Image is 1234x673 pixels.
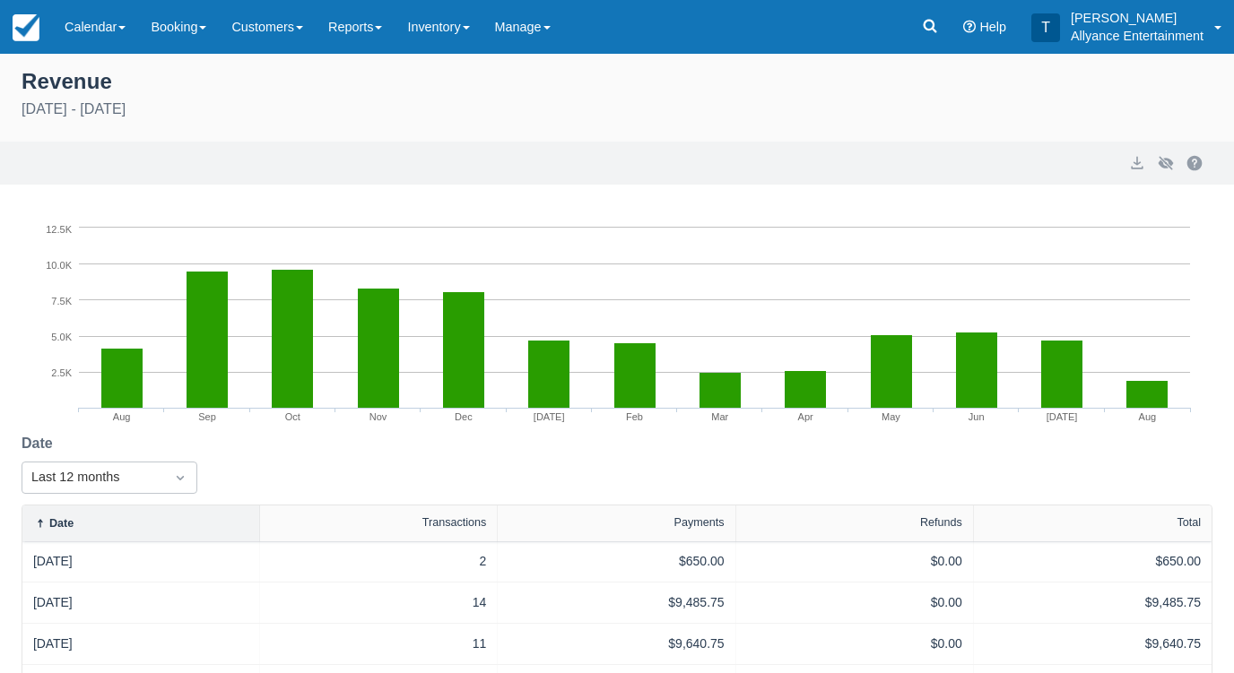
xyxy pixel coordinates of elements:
p: [PERSON_NAME] [1071,9,1204,27]
a: [DATE] [33,552,73,571]
div: Refunds [920,516,962,529]
div: $650.00 [985,552,1201,571]
div: Date [49,517,74,530]
p: Allyance Entertainment [1071,27,1204,45]
div: $9,640.75 [508,634,724,653]
div: Total [1177,516,1201,529]
tspan: Jun [969,411,985,422]
tspan: Aug [1139,411,1157,422]
label: Date [22,433,60,454]
div: 14 [271,593,486,612]
div: Payments [674,516,725,529]
div: $0.00 [747,552,962,571]
tspan: 5.0K [52,332,73,343]
tspan: Feb [626,411,643,422]
div: [DATE] - [DATE] [22,99,1212,120]
div: $9,485.75 [508,593,724,612]
tspan: 7.5K [52,296,73,306]
tspan: [DATE] [534,411,565,422]
tspan: Sep [199,411,217,422]
div: 2 [271,552,486,571]
span: Dropdown icon [171,469,189,487]
div: $650.00 [508,552,724,571]
div: Revenue [22,65,1212,95]
tspan: 10.0K [47,260,73,271]
button: export [1126,152,1148,174]
a: [DATE] [33,593,73,612]
tspan: 12.5K [47,224,73,235]
tspan: Apr [798,411,813,422]
div: $0.00 [747,634,962,653]
div: T [1031,13,1060,42]
tspan: May [882,411,900,422]
tspan: 2.5K [52,368,73,379]
div: $9,640.75 [985,634,1201,653]
tspan: Dec [455,411,473,422]
tspan: Aug [113,411,131,422]
span: Help [979,20,1006,34]
tspan: Nov [369,411,387,422]
div: $0.00 [747,593,962,612]
tspan: Mar [712,411,729,422]
div: Transactions [422,516,487,529]
tspan: [DATE] [1047,411,1078,422]
a: [DATE] [33,634,73,653]
div: $9,485.75 [985,593,1201,612]
i: Help [963,21,976,33]
div: Last 12 months [31,468,155,487]
img: checkfront-main-nav-mini-logo.png [13,14,39,41]
div: 11 [271,634,486,653]
tspan: Oct [285,411,300,422]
